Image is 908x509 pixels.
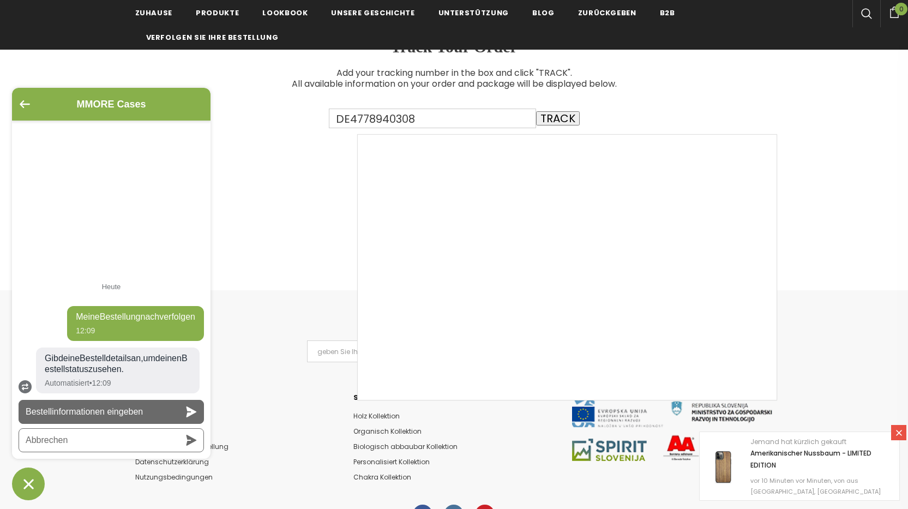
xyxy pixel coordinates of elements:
[135,8,173,18] span: Zuhause
[532,8,555,18] span: Blog
[353,424,422,439] a: Organisch Kollektion
[146,32,279,43] span: Verfolgen Sie Ihre Bestellung
[353,409,400,424] a: Holz Kollektion
[750,437,846,446] span: Jemand hat kürzlich gekauft
[135,442,228,451] span: Verfolgen Sie Ihre Bestellung
[572,423,773,432] a: Javni razpis
[353,470,411,485] a: Chakra Kollektion
[353,411,400,421] span: Holz Kollektion
[536,111,580,125] input: TRACK
[353,457,430,466] span: Personalisiert Kollektion
[353,472,411,482] span: Chakra Kollektion
[262,8,308,18] span: Lookbook
[135,439,228,454] a: Verfolgen Sie Ihre Bestellung
[9,88,214,500] inbox-online-store-chat: Onlineshop-Chat von Shopify
[331,8,414,18] span: Unsere Geschichte
[146,25,279,49] a: Verfolgen Sie Ihre Bestellung
[578,8,636,18] span: Zurückgeben
[880,5,908,18] a: 0
[750,476,881,496] span: vor 10 Minuten vor Minuten, von aus [GEOGRAPHIC_DATA], [GEOGRAPHIC_DATA]
[353,392,376,403] span: SHOP
[353,442,458,451] span: Biologisch abbaubar Kollektion
[143,68,765,89] p: Add your tracking number in the box and click "TRACK". All available information on your order an...
[750,448,871,470] a: Amerikanischer Nussbaum - LIMITED EDITION
[353,427,422,436] span: Organisch Kollektion
[307,340,514,362] input: Email Address
[353,454,430,470] a: Personalisiert Kollektion
[438,8,509,18] span: Unterstützung
[572,396,773,461] img: Javni Razpis
[895,3,907,15] span: 0
[353,439,458,454] a: Biologisch abbaubar Kollektion
[660,8,675,18] span: B2B
[196,8,239,18] span: Produkte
